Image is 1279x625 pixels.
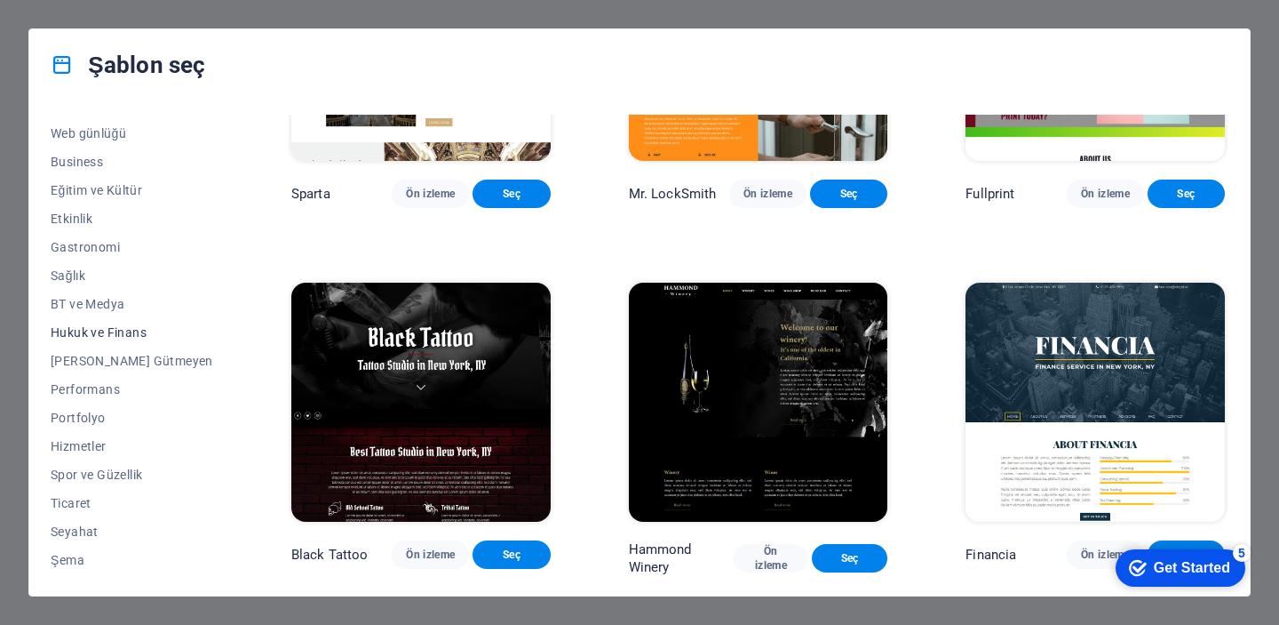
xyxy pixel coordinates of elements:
h4: Şablon seç [51,51,205,79]
span: Ön izleme [1081,548,1130,562]
div: Get Started [52,20,129,36]
span: Gastronomi [51,240,213,254]
button: Seç [473,541,550,569]
span: Seç [826,551,873,565]
p: Hammond Winery [629,541,734,576]
span: Hukuk ve Finans [51,325,213,340]
span: Ön izleme [1081,187,1130,201]
button: Seç [810,180,887,208]
div: Get Started 5 items remaining, 0% complete [14,9,144,46]
button: Hukuk ve Finans [51,318,213,347]
div: 5 [131,4,149,21]
button: Ön izleme [392,180,469,208]
span: Ön izleme [748,544,795,573]
button: Hizmetler [51,432,213,461]
button: Seç [1148,180,1225,208]
span: [PERSON_NAME] Gütmeyen [51,354,213,368]
button: Ön izleme [1067,541,1144,569]
button: Ön izleme [1067,180,1144,208]
img: Black Tattoo [291,283,551,522]
span: Hizmetler [51,439,213,453]
span: Web günlüğü [51,126,213,140]
p: Fullprint [965,185,1014,203]
button: Gastronomi [51,233,213,261]
p: Sparta [291,185,330,203]
span: Ön izleme [406,548,455,562]
span: Seç [487,548,536,562]
span: Ön izleme [743,187,792,201]
img: Hammond Winery [629,283,888,522]
span: Sağlık [51,268,213,283]
span: Spor ve Güzellik [51,468,213,482]
button: Eğitim ve Kültür [51,176,213,204]
p: Mr. LockSmith [629,185,717,203]
button: Seç [473,180,550,208]
p: Black Tattoo [291,546,369,564]
button: Seyahat [51,517,213,546]
button: Ön izleme [392,541,469,569]
button: Web günlüğü [51,119,213,148]
button: Spor ve Güzellik [51,461,213,489]
button: Şema [51,546,213,574]
span: Eğitim ve Kültür [51,183,213,197]
button: Performans [51,375,213,404]
button: BT ve Medya [51,290,213,318]
span: Business [51,155,213,169]
span: Seç [487,187,536,201]
span: Şema [51,553,213,567]
span: Etkinlik [51,212,213,226]
span: Seyahat [51,525,213,539]
button: Seç [812,544,887,573]
span: Ticaret [51,496,213,510]
button: Ön izleme [734,544,809,573]
button: Portfolyo [51,404,213,432]
span: Seç [1162,187,1211,201]
span: BT ve Medya [51,297,213,311]
button: Business [51,148,213,176]
p: Financia [965,546,1016,564]
span: Seç [824,187,873,201]
span: Portfolyo [51,411,213,425]
button: Etkinlik [51,204,213,233]
button: Sağlık [51,261,213,290]
button: Ön izleme [729,180,806,208]
button: [PERSON_NAME] Gütmeyen [51,347,213,375]
button: Ticaret [51,489,213,517]
span: Ön izleme [406,187,455,201]
span: Performans [51,382,213,397]
img: Financia [965,283,1225,522]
